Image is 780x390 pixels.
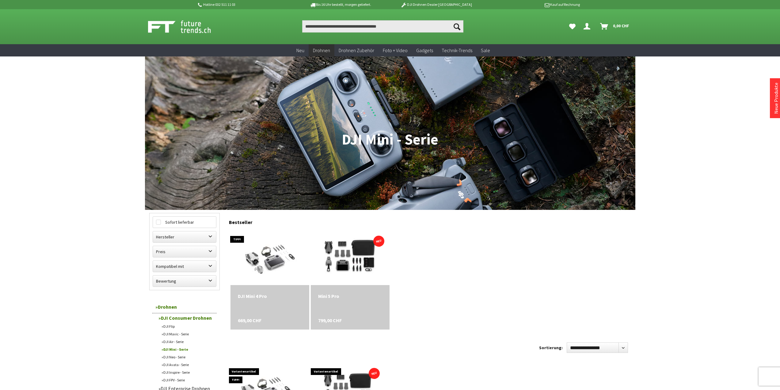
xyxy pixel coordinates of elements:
[334,44,379,57] a: Drohnen Zubehör
[484,1,580,8] p: Kauf auf Rechnung
[383,47,408,53] span: Foto + Video
[773,83,779,114] a: Neue Produkte
[238,292,302,300] div: DJI Mini 4 Pro
[416,47,433,53] span: Gadgets
[566,20,579,33] a: Meine Favoriten
[292,44,309,57] a: Neu
[311,231,390,284] img: Mini 5 Pro
[158,338,217,346] a: DJI Air - Serie
[155,313,217,322] a: DJI Consumer Drohnen
[318,292,382,300] a: Mini 5 Pro 799,00 CHF
[153,276,216,287] label: Bewertung
[158,346,217,353] a: DJI Mini - Serie
[158,330,217,338] a: DJI Mavic - Serie
[437,44,477,57] a: Technik-Trends
[296,47,304,53] span: Neu
[313,47,330,53] span: Drohnen
[442,47,472,53] span: Technik-Trends
[229,213,631,228] div: Bestseller
[302,20,463,33] input: Produkt, Marke, Kategorie, EAN, Artikelnummer…
[158,322,217,330] a: DJI Flip
[235,230,304,285] img: DJI Mini 4 Pro
[158,353,217,361] a: DJI Neo - Serie
[581,20,595,33] a: Dein Konto
[412,44,437,57] a: Gadgets
[477,44,494,57] a: Sale
[339,47,374,53] span: Drohnen Zubehör
[158,376,217,384] a: DJI FPV - Serie
[152,301,217,313] a: Drohnen
[388,1,484,8] p: DJI Drohnen Dealer [GEOGRAPHIC_DATA]
[158,361,217,369] a: DJI Avata - Serie
[153,261,216,272] label: Kompatibel mit
[598,20,632,33] a: Warenkorb
[238,292,302,300] a: DJI Mini 4 Pro 669,00 CHF
[309,44,334,57] a: Drohnen
[149,132,631,147] h1: DJI Mini - Serie
[238,317,261,324] span: 669,00 CHF
[153,231,216,242] label: Hersteller
[197,1,293,8] p: Hotline 032 511 11 03
[318,292,382,300] div: Mini 5 Pro
[153,217,216,228] label: Sofort lieferbar
[379,44,412,57] a: Foto + Video
[158,369,217,376] a: DJI Inspire - Serie
[153,246,216,257] label: Preis
[539,343,563,353] label: Sortierung:
[451,20,463,33] button: Suchen
[148,19,224,34] img: Shop Futuretrends - zur Startseite wechseln
[318,317,342,324] span: 799,00 CHF
[481,47,490,53] span: Sale
[613,21,629,31] span: 0,00 CHF
[293,1,388,8] p: Bis 16 Uhr bestellt, morgen geliefert.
